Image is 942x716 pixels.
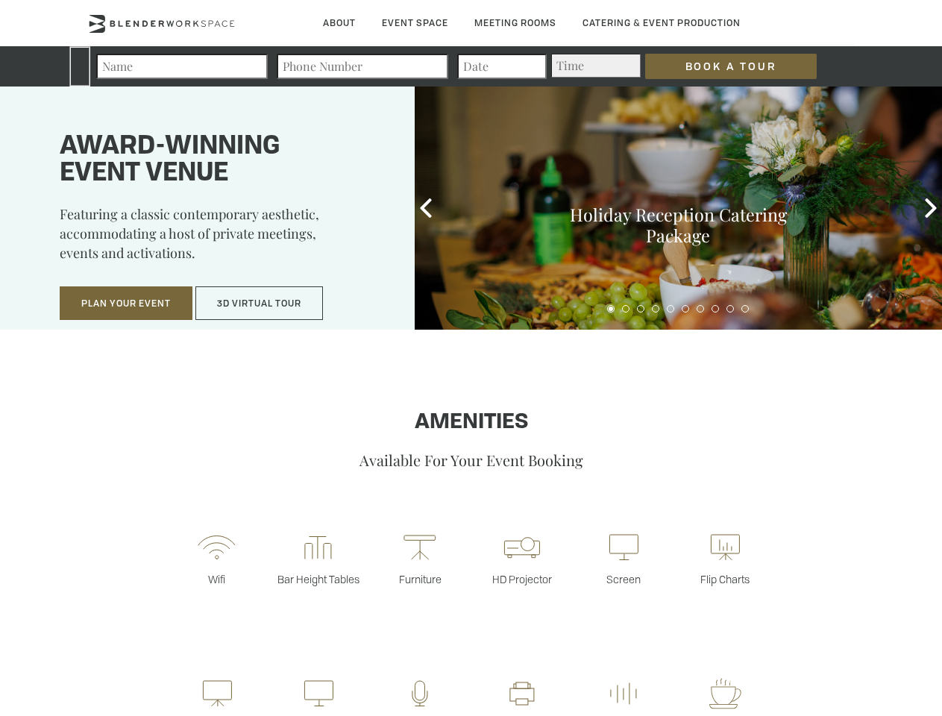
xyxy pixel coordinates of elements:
p: Flip Charts [674,572,776,586]
p: Featuring a classic contemporary aesthetic, accommodating a host of private meetings, events and ... [60,204,377,273]
p: Wifi [166,572,267,586]
input: Phone Number [277,54,448,79]
p: Available For Your Event Booking [47,450,895,470]
p: Furniture [369,572,471,586]
input: Date [457,54,547,79]
p: Screen [573,572,674,586]
input: Book a Tour [645,54,817,79]
h1: Award-winning event venue [60,134,377,187]
p: Bar Height Tables [268,572,369,586]
button: 3D Virtual Tour [195,286,323,321]
a: Holiday Reception Catering Package [570,203,787,247]
input: Name [96,54,268,79]
p: HD Projector [471,572,573,586]
h1: Amenities [47,411,895,435]
button: Plan Your Event [60,286,192,321]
